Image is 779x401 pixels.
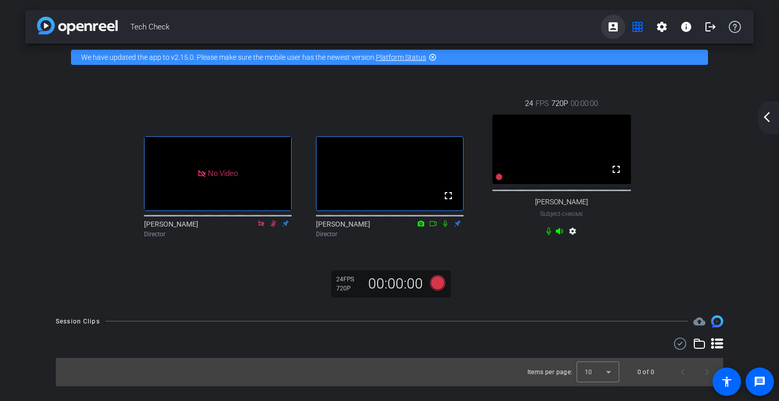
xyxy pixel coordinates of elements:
[761,111,773,123] mat-icon: arrow_back_ios_new
[607,21,619,33] mat-icon: account_box
[566,227,579,239] mat-icon: settings
[704,21,717,33] mat-icon: logout
[316,219,464,239] div: [PERSON_NAME]
[680,21,692,33] mat-icon: info
[536,98,549,109] span: FPS
[316,230,464,239] div: Director
[376,53,426,61] a: Platform Status
[638,367,654,377] div: 0 of 0
[429,53,437,61] mat-icon: highlight_off
[711,315,723,327] img: Session clips
[442,190,454,202] mat-icon: fullscreen
[144,230,292,239] div: Director
[695,360,719,384] button: Next page
[656,21,668,33] mat-icon: settings
[144,119,292,136] div: .
[208,169,238,178] span: No Video
[631,21,644,33] mat-icon: grid_on
[693,315,705,327] mat-icon: cloud_upload
[562,211,583,217] span: Chrome
[362,275,430,293] div: 00:00:00
[37,17,118,34] img: app-logo
[316,119,464,136] div: .
[336,284,362,293] div: 720P
[571,98,598,109] span: 00:00:00
[336,275,362,283] div: 24
[560,210,562,217] span: -
[343,276,354,283] span: FPS
[551,98,568,109] span: 720P
[610,163,622,175] mat-icon: fullscreen
[56,316,100,326] div: Session Clips
[540,209,583,218] span: Subject
[144,219,292,239] div: [PERSON_NAME]
[527,367,573,377] div: Items per page:
[721,376,733,388] mat-icon: accessibility
[670,360,695,384] button: Previous page
[754,376,766,388] mat-icon: message
[71,50,708,65] div: We have updated the app to v2.15.0. Please make sure the mobile user has the newest version.
[130,17,601,37] span: Tech Check
[535,198,588,206] span: [PERSON_NAME]
[693,315,705,327] span: Destinations for your clips
[525,98,533,109] span: 24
